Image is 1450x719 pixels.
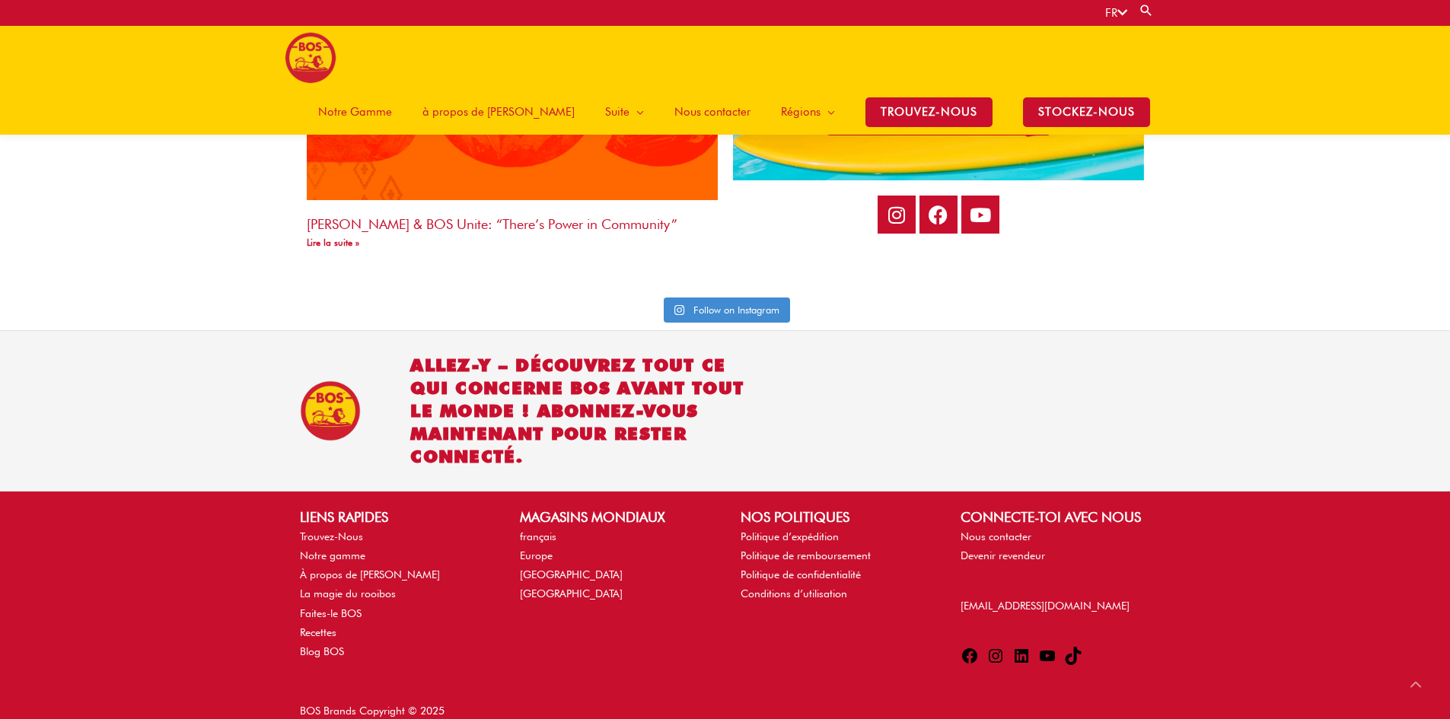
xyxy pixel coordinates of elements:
[410,354,757,468] h2: Allez-y – découvrez tout ce qui concerne BOS avant tout le monde ! Abonnez-vous maintenant pour r...
[865,97,993,127] span: TROUVEZ-NOUS
[300,549,365,562] a: Notre gamme
[741,507,930,527] h2: NOS POLITIQUES
[300,587,396,600] a: La magie du rooibos
[961,600,1130,612] a: [EMAIL_ADDRESS][DOMAIN_NAME]
[285,32,336,84] img: BOS logo finals-200px
[300,507,489,527] h2: LIENS RAPIDES
[1139,3,1154,17] a: Search button
[520,507,709,527] h2: MAGASINS MONDIAUX
[1023,97,1150,127] span: stockez-nous
[781,89,821,135] span: Régions
[961,530,1031,542] a: Nous contacter
[741,549,871,562] a: Politique de remboursement
[664,297,789,323] a: Instagram Follow on Instagram
[307,216,677,232] a: [PERSON_NAME] & BOS Unite: “There’s Power in Community”
[300,568,440,581] a: À propos de [PERSON_NAME]
[520,530,556,542] a: français
[307,237,359,248] a: Read more about Siya Kolisi & BOS Unite: “There’s Power in Community”
[292,89,1165,135] nav: Site Navigation
[693,304,779,316] span: Follow on Instagram
[850,89,1008,135] a: TROUVEZ-NOUS
[300,380,361,441] img: BOS Ice Tea
[300,645,344,657] a: Blog BOS
[1008,89,1165,135] a: stockez-nous
[766,89,850,135] a: Régions
[300,530,363,542] a: Trouvez-Nous
[1105,6,1127,20] a: FR
[674,89,750,135] span: Nous contacter
[605,89,629,135] span: Suite
[318,89,392,135] span: Notre Gamme
[741,568,861,581] a: Politique de confidentialité
[741,527,930,604] nav: NOS POLITIQUES
[520,527,709,604] nav: MAGASINS MONDIAUX
[961,527,1150,565] nav: Connecte-toi avec nous
[300,527,489,661] nav: LIENS RAPIDES
[520,549,553,562] a: Europe
[300,607,362,619] a: Faites-le BOS
[961,507,1150,527] h2: Connecte-toi avec nous
[520,568,623,581] a: [GEOGRAPHIC_DATA]
[741,587,847,600] a: Conditions d’utilisation
[303,89,407,135] a: Notre Gamme
[741,530,839,542] a: Politique d’expédition
[961,549,1045,562] a: Devenir revendeur
[674,304,684,316] svg: Instagram
[659,89,766,135] a: Nous contacter
[407,89,590,135] a: à propos de [PERSON_NAME]
[300,626,336,638] a: Recettes
[590,89,659,135] a: Suite
[520,587,623,600] a: [GEOGRAPHIC_DATA]
[422,89,575,135] span: à propos de [PERSON_NAME]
